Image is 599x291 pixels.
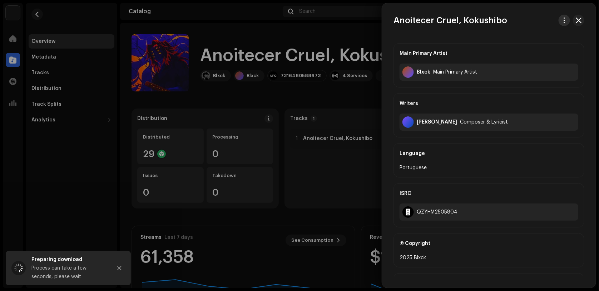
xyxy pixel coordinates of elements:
[400,164,578,172] div: Portuguese
[31,264,107,281] div: Process can take a few seconds, please wait
[417,209,457,215] div: QZYHM2505804
[400,144,578,164] div: Language
[400,254,578,262] div: 2025 Blxck
[433,69,477,75] div: Main Primary Artist
[417,119,457,125] div: Vitor Soares
[400,234,578,254] div: Ⓟ Copyright
[417,69,430,75] div: Blxck
[400,44,578,64] div: Main Primary Artist
[31,255,107,264] div: Preparing download
[112,261,127,275] button: Close
[460,119,508,125] div: Composer & Lyricist
[400,94,578,114] div: Writers
[393,15,507,26] h3: Anoitecer Cruel, Kokushibo
[400,184,578,204] div: ISRC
